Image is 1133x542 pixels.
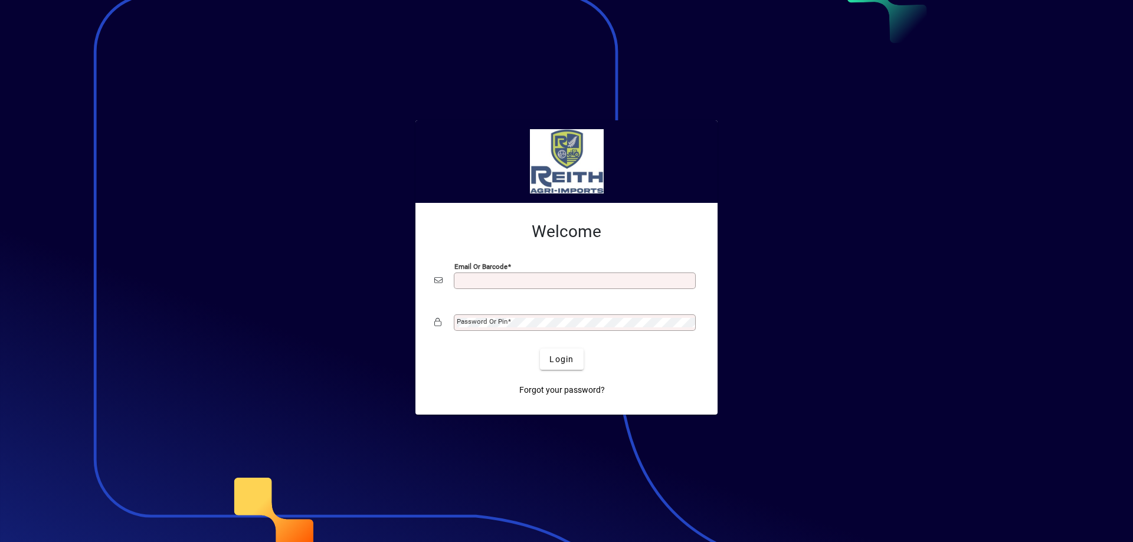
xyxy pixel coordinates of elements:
mat-label: Password or Pin [457,317,507,326]
span: Forgot your password? [519,384,605,396]
button: Login [540,349,583,370]
span: Login [549,353,574,366]
a: Forgot your password? [515,379,610,400]
mat-label: Email or Barcode [454,262,507,271]
h2: Welcome [434,222,699,242]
